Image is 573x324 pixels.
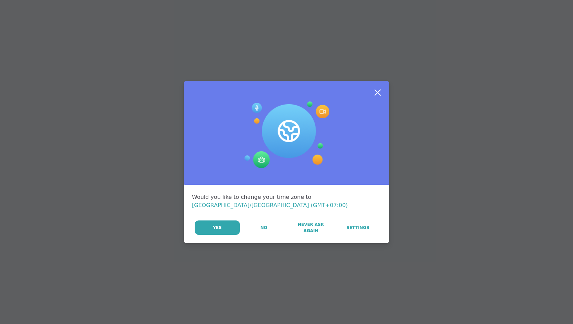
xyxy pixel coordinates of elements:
span: Yes [213,225,222,231]
button: No [241,220,287,235]
span: No [260,225,267,231]
div: Would you like to change your time zone to [192,193,381,209]
button: Yes [195,220,240,235]
img: Session Experience [244,101,329,169]
span: Settings [346,225,369,231]
button: Never Ask Again [288,220,334,235]
span: [GEOGRAPHIC_DATA]/[GEOGRAPHIC_DATA] (GMT+07:00) [192,202,348,208]
a: Settings [335,220,381,235]
span: Never Ask Again [291,221,330,234]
